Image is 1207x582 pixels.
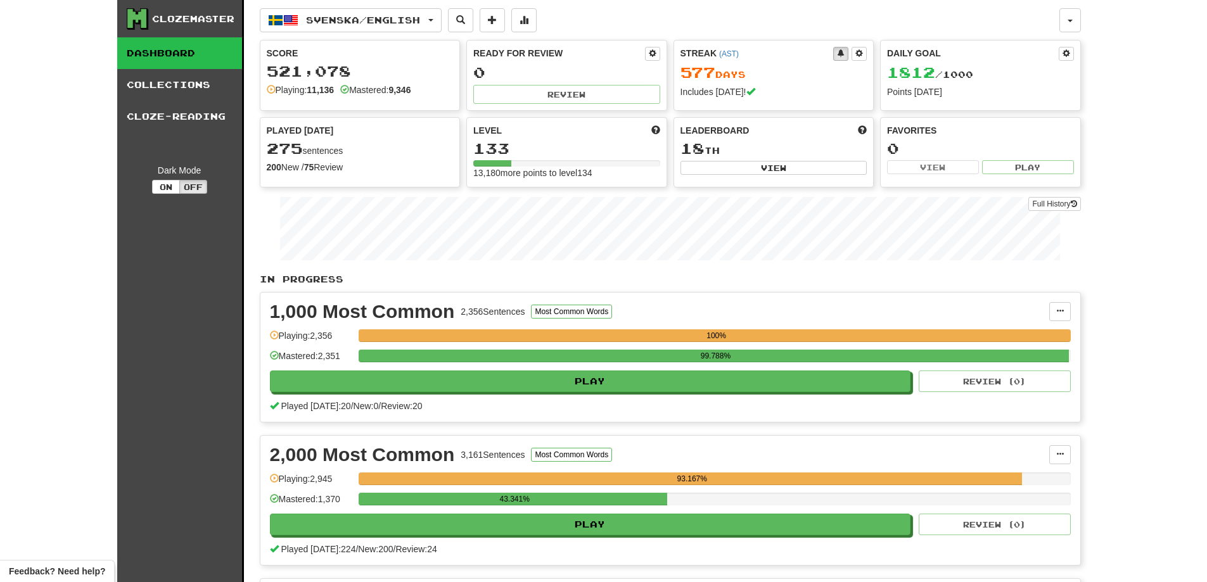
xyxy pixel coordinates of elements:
[887,160,979,174] button: View
[267,141,454,157] div: sentences
[393,544,396,554] span: /
[306,15,420,25] span: Svenska / English
[267,124,334,137] span: Played [DATE]
[362,472,1022,485] div: 93.167%
[1028,197,1080,211] a: Full History
[680,47,834,60] div: Streak
[680,63,715,81] span: 577
[362,329,1071,342] div: 100%
[267,47,454,60] div: Score
[362,350,1069,362] div: 99.788%
[117,37,242,69] a: Dashboard
[152,13,234,25] div: Clozemaster
[887,141,1074,156] div: 0
[887,69,973,80] span: / 1000
[919,514,1071,535] button: Review (0)
[267,161,454,174] div: New / Review
[982,160,1074,174] button: Play
[270,493,352,514] div: Mastered: 1,370
[680,161,867,175] button: View
[531,448,612,462] button: Most Common Words
[531,305,612,319] button: Most Common Words
[680,85,867,98] div: Includes [DATE]!
[281,544,355,554] span: Played [DATE]: 224
[117,101,242,132] a: Cloze-Reading
[270,370,911,392] button: Play
[260,273,1081,286] p: In Progress
[340,84,411,96] div: Mastered:
[378,401,381,411] span: /
[887,85,1074,98] div: Points [DATE]
[473,167,660,179] div: 13,180 more points to level 134
[480,8,505,32] button: Add sentence to collection
[887,47,1059,61] div: Daily Goal
[919,370,1071,392] button: Review (0)
[267,63,454,79] div: 521,078
[354,401,379,411] span: New: 0
[887,63,935,81] span: 1812
[680,139,705,157] span: 18
[267,139,303,157] span: 275
[270,329,352,350] div: Playing: 2,356
[117,69,242,101] a: Collections
[473,124,502,137] span: Level
[127,164,233,177] div: Dark Mode
[362,493,667,505] div: 43.341%
[651,124,660,137] span: Score more points to level up
[270,514,911,535] button: Play
[395,544,437,554] span: Review: 24
[388,85,411,95] strong: 9,346
[270,445,455,464] div: 2,000 Most Common
[680,124,750,137] span: Leaderboard
[473,141,660,156] div: 133
[358,544,393,554] span: New: 200
[381,401,422,411] span: Review: 20
[719,49,739,58] a: (AST)
[270,472,352,493] div: Playing: 2,945
[448,8,473,32] button: Search sentences
[270,350,352,370] div: Mastered: 2,351
[304,162,314,172] strong: 75
[461,448,525,461] div: 3,161 Sentences
[267,162,281,172] strong: 200
[152,180,180,194] button: On
[307,85,334,95] strong: 11,136
[355,544,358,554] span: /
[9,565,105,578] span: Open feedback widget
[511,8,537,32] button: More stats
[473,85,660,104] button: Review
[351,401,354,411] span: /
[281,401,350,411] span: Played [DATE]: 20
[680,141,867,157] div: th
[270,302,455,321] div: 1,000 Most Common
[473,65,660,80] div: 0
[887,124,1074,137] div: Favorites
[473,47,645,60] div: Ready for Review
[461,305,525,318] div: 2,356 Sentences
[179,180,207,194] button: Off
[680,65,867,81] div: Day s
[260,8,442,32] button: Svenska/English
[858,124,867,137] span: This week in points, UTC
[267,84,335,96] div: Playing:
